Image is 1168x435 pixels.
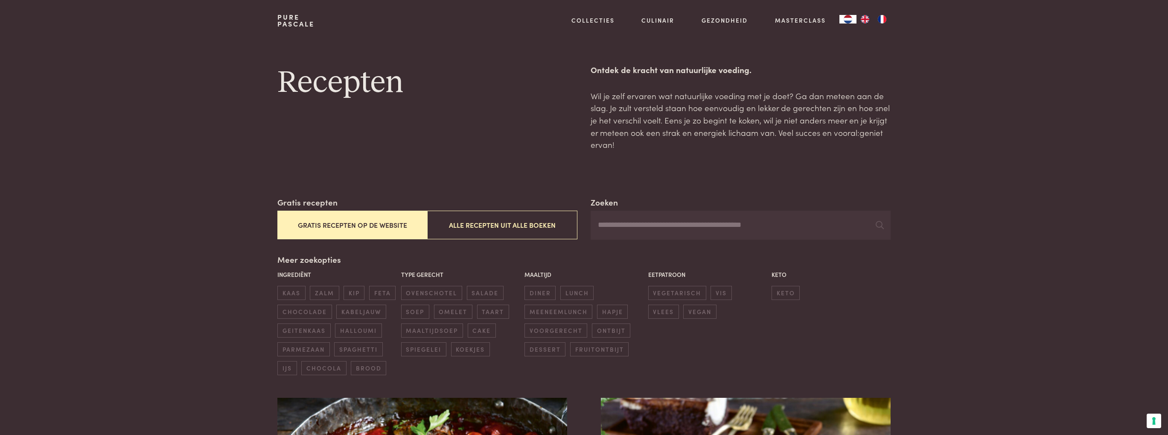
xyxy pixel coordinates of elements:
[310,286,339,300] span: zalm
[344,286,364,300] span: kip
[477,305,509,319] span: taart
[775,16,826,25] a: Masterclass
[571,16,615,25] a: Collecties
[856,15,874,24] a: EN
[591,90,890,151] p: Wil je zelf ervaren wat natuurlijke voeding met je doet? Ga dan meteen aan de slag. Je zult verst...
[277,196,338,209] label: Gratis recepten
[467,286,504,300] span: salade
[772,286,800,300] span: keto
[711,286,731,300] span: vis
[648,305,679,319] span: vlees
[369,286,396,300] span: feta
[524,286,556,300] span: diner
[468,323,496,338] span: cake
[335,323,382,338] span: halloumi
[277,305,332,319] span: chocolade
[648,270,767,279] p: Eetpatroon
[591,64,751,75] strong: Ontdek de kracht van natuurlijke voeding.
[648,286,706,300] span: vegetarisch
[524,323,587,338] span: voorgerecht
[401,342,446,356] span: spiegelei
[524,342,565,356] span: dessert
[592,323,630,338] span: ontbijt
[427,211,577,239] button: Alle recepten uit alle boeken
[591,196,618,209] label: Zoeken
[839,15,891,24] aside: Language selected: Nederlands
[451,342,490,356] span: koekjes
[277,64,577,102] h1: Recepten
[524,270,644,279] p: Maaltijd
[351,361,386,375] span: brood
[560,286,594,300] span: lunch
[641,16,674,25] a: Culinair
[401,286,462,300] span: ovenschotel
[334,342,382,356] span: spaghetti
[277,361,297,375] span: ijs
[597,305,628,319] span: hapje
[336,305,386,319] span: kabeljauw
[277,270,396,279] p: Ingrediënt
[856,15,891,24] ul: Language list
[301,361,346,375] span: chocola
[570,342,629,356] span: fruitontbijt
[277,323,330,338] span: geitenkaas
[1147,414,1161,428] button: Uw voorkeuren voor toestemming voor trackingtechnologieën
[524,305,592,319] span: meeneemlunch
[702,16,748,25] a: Gezondheid
[277,342,329,356] span: parmezaan
[277,14,315,27] a: PurePascale
[401,323,463,338] span: maaltijdsoep
[401,305,429,319] span: soep
[434,305,472,319] span: omelet
[277,286,305,300] span: kaas
[839,15,856,24] a: NL
[683,305,716,319] span: vegan
[401,270,520,279] p: Type gerecht
[874,15,891,24] a: FR
[772,270,891,279] p: Keto
[277,211,427,239] button: Gratis recepten op de website
[839,15,856,24] div: Language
